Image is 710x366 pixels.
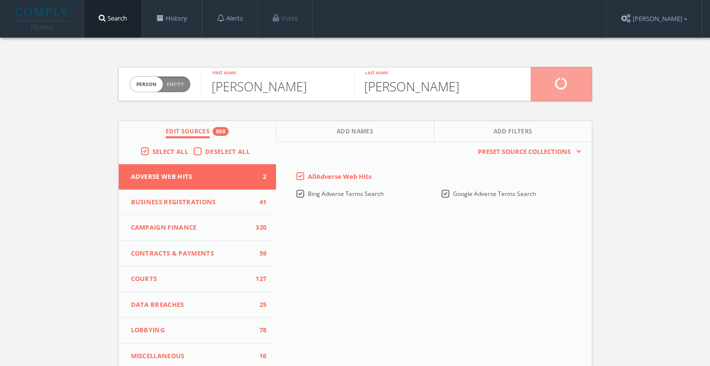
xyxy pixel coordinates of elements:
[205,147,250,156] span: Deselect All
[434,121,592,142] button: Add Filters
[119,164,277,190] button: Adverse Web Hits2
[119,215,277,241] button: Campaign Finance320
[494,127,533,138] span: Add Filters
[131,300,252,310] span: Data Breaches
[119,241,277,267] button: Contracts & Payments59
[337,127,373,138] span: Add Names
[252,274,266,284] span: 127
[15,7,70,30] img: illumis
[252,249,266,258] span: 59
[131,172,252,182] span: Adverse Web Hits
[119,318,277,344] button: Lobbying78
[213,127,229,136] div: 850
[131,351,252,361] span: Miscellaneous
[308,172,371,181] span: All Adverse Web Hits
[119,266,277,292] button: Courts127
[119,190,277,215] button: Business Registrations41
[131,197,252,207] span: Business Registrations
[252,351,266,361] span: 16
[473,147,576,157] span: Preset Source Collections
[167,81,184,88] span: Entity
[453,190,536,198] span: Google Adverse Terms Search
[308,190,384,198] span: Bing Adverse Terms Search
[277,121,434,142] button: Add Names
[252,223,266,233] span: 320
[131,325,252,335] span: Lobbying
[119,292,277,318] button: Data Breaches25
[252,325,266,335] span: 78
[252,197,266,207] span: 41
[252,300,266,310] span: 25
[131,274,252,284] span: Courts
[152,147,188,156] span: Select All
[473,147,581,157] button: Preset Source Collections
[131,249,252,258] span: Contracts & Payments
[166,127,210,138] span: Edit Sources
[252,172,266,182] span: 2
[130,77,163,92] span: person
[131,223,252,233] span: Campaign Finance
[119,121,277,142] button: Edit Sources850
